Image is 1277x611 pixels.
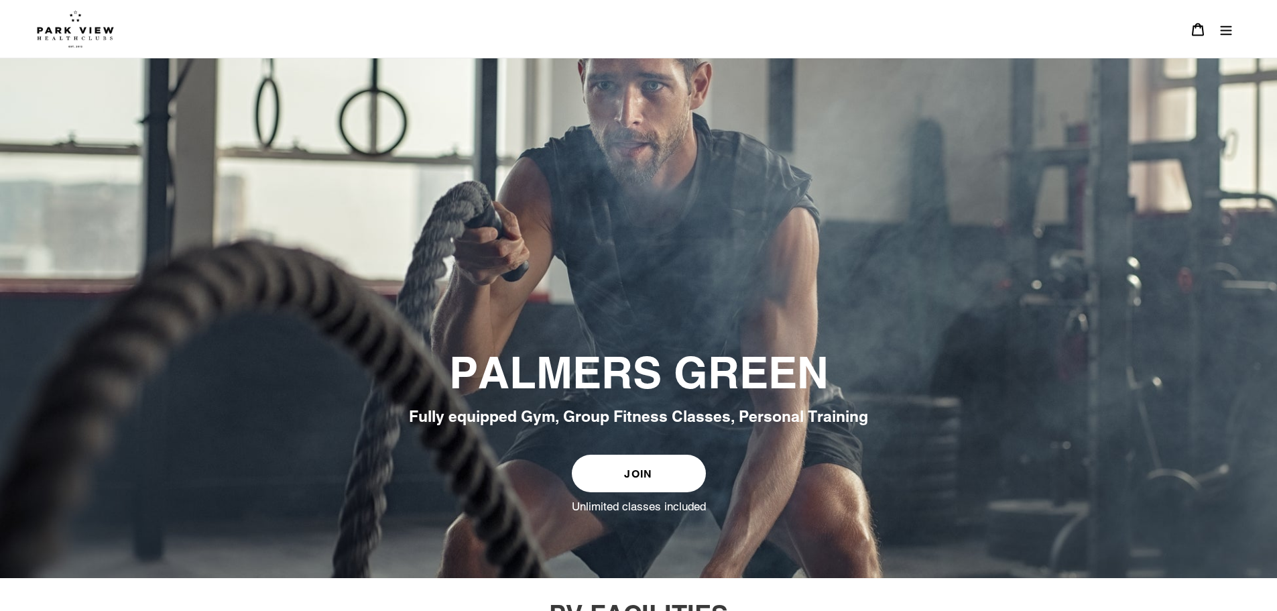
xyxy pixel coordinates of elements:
[572,499,706,514] label: Unlimited classes included
[273,347,1004,400] h2: PALMERS GREEN
[409,407,868,425] span: Fully equipped Gym, Group Fitness Classes, Personal Training
[37,10,114,48] img: Park view health clubs is a gym near you.
[1212,15,1240,44] button: Menu
[572,455,706,492] a: JOIN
